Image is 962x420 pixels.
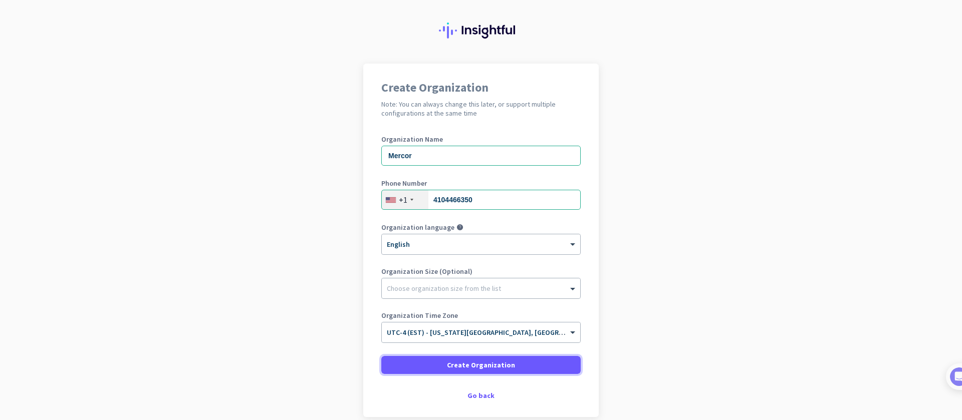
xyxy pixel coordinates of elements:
h2: Note: You can always change this later, or support multiple configurations at the same time [381,100,581,118]
input: 201-555-0123 [381,190,581,210]
h1: Create Organization [381,82,581,94]
button: Create Organization [381,356,581,374]
label: Organization language [381,224,454,231]
span: Create Organization [447,360,515,370]
div: Go back [381,392,581,399]
i: help [456,224,463,231]
label: Organization Name [381,136,581,143]
div: +1 [399,195,407,205]
label: Organization Size (Optional) [381,268,581,275]
img: Insightful [439,23,523,39]
label: Organization Time Zone [381,312,581,319]
input: What is the name of your organization? [381,146,581,166]
label: Phone Number [381,180,581,187]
